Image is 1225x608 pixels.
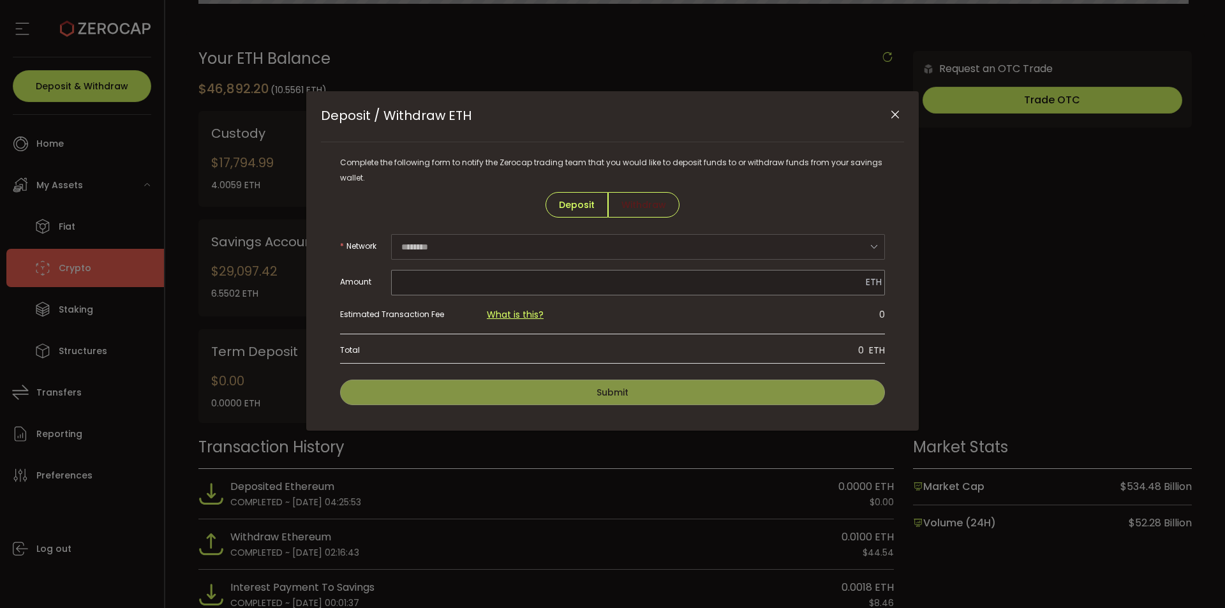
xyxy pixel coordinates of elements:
span: Withdraw [608,192,679,218]
div: Complete the following form to notify the Zerocap trading team that you would like to deposit fun... [340,155,885,186]
label: Total [340,337,391,363]
span: Submit [597,386,628,399]
button: Close [884,104,906,126]
span: ETH [866,276,882,288]
span: Deposit [546,192,608,218]
div: Deposit / Withdraw ETH [306,91,919,431]
span: Estimated Transaction Fee [340,309,444,320]
button: Submit [340,380,885,405]
div: 0 [620,302,885,327]
iframe: Chat Widget [1161,547,1225,608]
span: Deposit / Withdraw ETH [321,107,471,124]
a: What is this? [487,308,544,321]
label: Amount [340,269,391,295]
label: Network [340,234,391,259]
div: 0 ETH [391,337,885,363]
